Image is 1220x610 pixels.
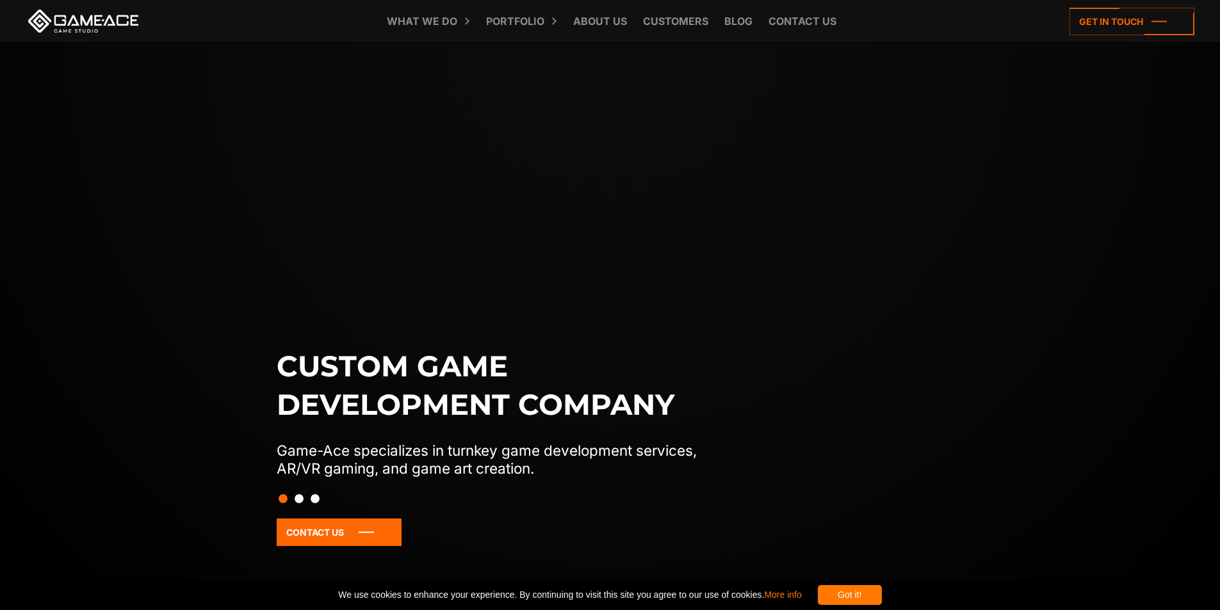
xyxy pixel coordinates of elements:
[277,347,724,424] h1: Custom game development company
[279,488,288,510] button: Slide 1
[277,518,402,546] a: Contact Us
[818,585,882,605] div: Got it!
[764,590,801,600] a: More info
[338,585,801,605] span: We use cookies to enhance your experience. By continuing to visit this site you agree to our use ...
[295,488,304,510] button: Slide 2
[311,488,320,510] button: Slide 3
[277,442,724,478] p: Game-Ace specializes in turnkey game development services, AR/VR gaming, and game art creation.
[1070,8,1194,35] a: Get in touch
